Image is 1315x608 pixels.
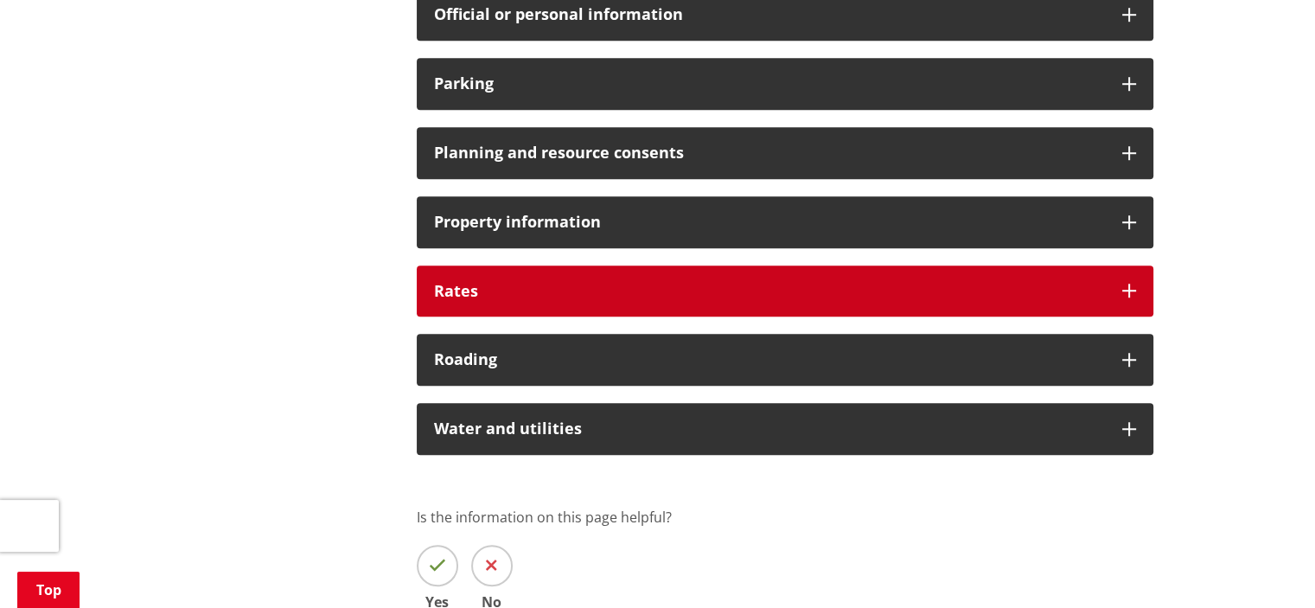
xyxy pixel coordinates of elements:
h3: Parking [434,75,1105,93]
iframe: Messenger Launcher [1235,535,1298,598]
h3: Official or personal information [434,6,1105,23]
h3: Property information [434,214,1105,231]
p: Is the information on this page helpful? [417,507,1153,528]
h3: Water and utilities [434,420,1105,438]
a: Top [17,572,80,608]
h3: Roading [434,351,1105,368]
h3: Planning and resource consents [434,144,1105,162]
h3: Rates [434,283,1105,300]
